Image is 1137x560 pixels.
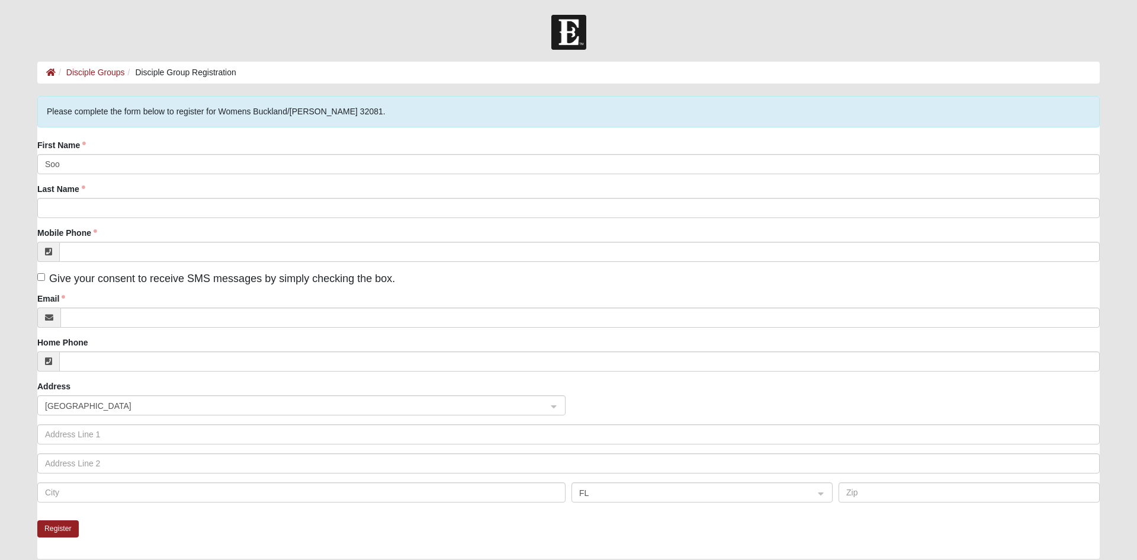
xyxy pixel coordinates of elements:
[37,273,45,281] input: Give your consent to receive SMS messages by simply checking the box.
[839,482,1100,503] input: Zip
[37,337,88,348] label: Home Phone
[37,453,1100,473] input: Address Line 2
[37,380,70,392] label: Address
[66,68,125,77] a: Disciple Groups
[37,482,566,503] input: City
[37,424,1100,444] input: Address Line 1
[37,293,65,305] label: Email
[551,15,586,50] img: Church of Eleven22 Logo
[579,487,804,500] span: FL
[37,227,97,239] label: Mobile Phone
[49,273,395,284] span: Give your consent to receive SMS messages by simply checking the box.
[37,96,1100,127] div: Please complete the form below to register for Womens Buckland/[PERSON_NAME] 32081.
[125,66,236,79] li: Disciple Group Registration
[37,183,85,195] label: Last Name
[45,399,537,412] span: United States
[37,139,86,151] label: First Name
[37,520,79,537] button: Register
